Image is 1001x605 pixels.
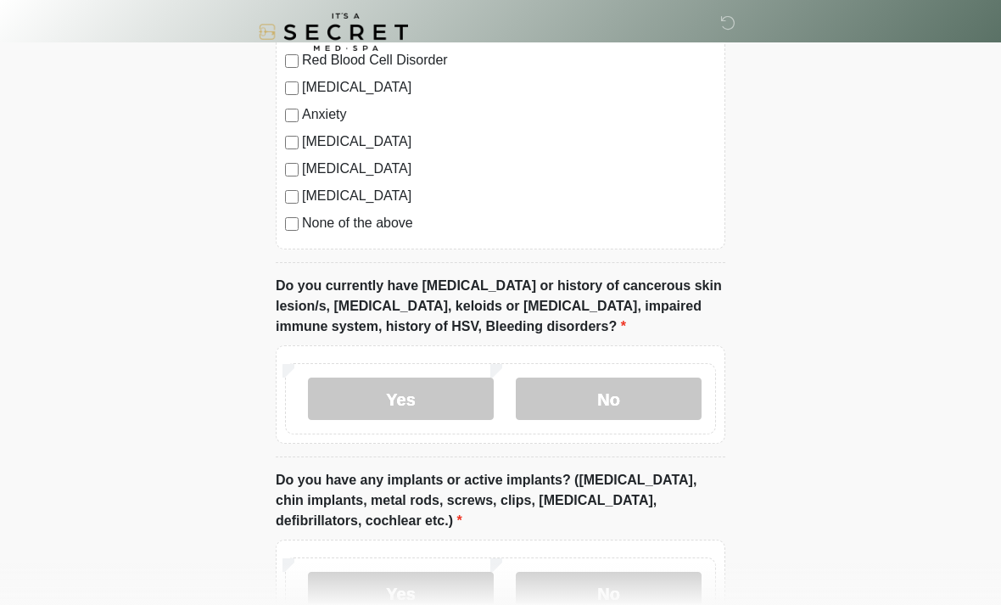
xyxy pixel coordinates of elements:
img: It's A Secret Med Spa Logo [259,13,408,51]
label: [MEDICAL_DATA] [302,186,716,206]
label: None of the above [302,213,716,233]
label: No [516,378,702,420]
label: [MEDICAL_DATA] [302,159,716,179]
label: [MEDICAL_DATA] [302,132,716,152]
input: [MEDICAL_DATA] [285,81,299,95]
input: [MEDICAL_DATA] [285,136,299,149]
input: [MEDICAL_DATA] [285,190,299,204]
label: Do you currently have [MEDICAL_DATA] or history of cancerous skin lesion/s, [MEDICAL_DATA], keloi... [276,276,725,337]
input: [MEDICAL_DATA] [285,163,299,176]
input: None of the above [285,217,299,231]
label: Anxiety [302,104,716,125]
input: Anxiety [285,109,299,122]
label: Yes [308,378,494,420]
label: Do you have any implants or active implants? ([MEDICAL_DATA], chin implants, metal rods, screws, ... [276,470,725,531]
label: [MEDICAL_DATA] [302,77,716,98]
